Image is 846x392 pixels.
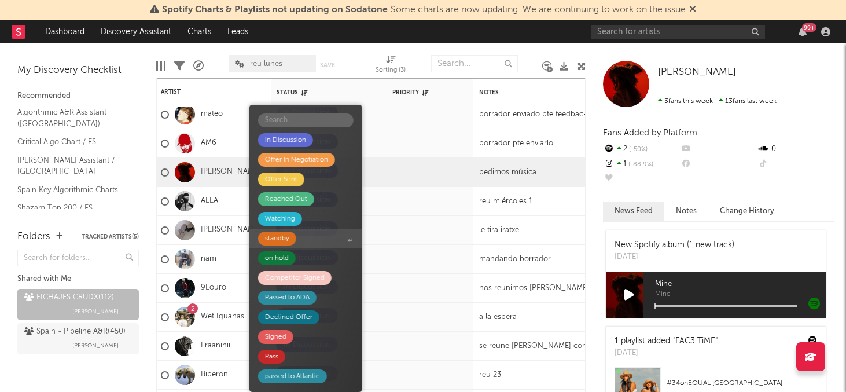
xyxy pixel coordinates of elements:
div: Reached Out [265,192,307,206]
div: My Discovery Checklist [17,64,139,78]
div: # 34 on EQUAL [GEOGRAPHIC_DATA] [667,376,817,390]
a: mateo [201,109,223,119]
a: 9Louro [201,283,226,293]
div: Priority [392,89,439,96]
div: Edit Columns [156,49,165,83]
div: A&R Pipeline [193,49,204,83]
div: reu miércoles 1 [473,197,538,206]
div: 2 [603,142,680,157]
span: 13 fans last week [658,98,777,105]
a: Shazam Top 200 / ES [17,202,127,214]
button: Tracked Artists(5) [82,234,139,240]
a: AM6 [201,138,216,148]
span: Fans Added by Platform [603,129,697,137]
div: New Spotify album (1 new track) [615,239,734,251]
a: Fraaninii [201,341,230,351]
a: "FAC3 TiME" [673,337,718,345]
button: Notes [664,202,708,221]
span: 3 fans this week [658,98,713,105]
a: Charts [179,20,219,43]
span: reu lunes [250,60,282,68]
a: Leads [219,20,256,43]
div: a la espera [473,313,523,322]
div: Recommended [17,89,139,103]
input: Search for artists [591,25,765,39]
div: 0 [757,142,834,157]
a: Algorithmic A&R Assistant ([GEOGRAPHIC_DATA]) [17,106,127,130]
input: Search for folders... [17,250,139,266]
button: Change History [708,202,786,221]
div: Offer Sent [265,173,297,186]
div: Sorting (3) [376,49,406,83]
div: Shared with Me [17,272,139,286]
a: Spain - Pipeline A&R(450)[PERSON_NAME] [17,323,139,354]
a: FICHAJES CRUDX(112)[PERSON_NAME] [17,289,139,320]
span: -88.9 % [627,162,653,168]
div: Signed [265,330,286,344]
input: Search... [258,113,354,127]
div: Pass [265,350,278,364]
a: Dashboard [37,20,93,43]
div: Folders [17,230,50,244]
span: Mine [655,277,826,291]
a: [PERSON_NAME] [201,225,260,235]
div: -- [603,172,680,187]
div: 1 [603,157,680,172]
div: In Discussion [265,133,306,147]
div: on hold [265,251,289,265]
div: borrador enviado pte feedback [473,110,593,119]
div: se reune [PERSON_NAME] con yel0 [473,342,609,351]
div: Passed to ADA [265,291,310,305]
button: 99+ [799,27,807,36]
span: [PERSON_NAME] [72,339,119,353]
div: le tira iratxe [473,226,525,235]
div: Spain - Pipeline A&R ( 450 ) [24,325,126,339]
div: Watching [265,212,295,226]
button: News Feed [603,202,664,221]
div: 1 playlist added [615,335,718,347]
div: -- [680,142,757,157]
span: Spotify Charts & Playlists not updating on Sodatone [162,5,388,14]
div: Declined Offer [265,310,312,324]
a: [PERSON_NAME] [201,167,260,177]
div: Notes [479,89,595,96]
span: [PERSON_NAME] [658,67,736,77]
div: borrador pte enviarlo [473,139,559,148]
div: Filters [174,49,185,83]
span: Dismiss [689,5,696,14]
span: [PERSON_NAME] [72,305,119,318]
div: mandando borrador [473,255,557,264]
a: Biberon [201,370,228,380]
span: -50 % [627,146,648,153]
div: Competitor Signed [265,271,325,285]
a: nam [201,254,216,264]
div: Offer In Negotiation [265,153,328,167]
div: -- [757,157,834,172]
div: nos reunimos [PERSON_NAME] y yo [473,284,611,293]
a: [PERSON_NAME] Assistant / [GEOGRAPHIC_DATA] [17,154,127,178]
div: -- [680,157,757,172]
div: Artist [161,89,248,96]
a: [PERSON_NAME] [658,67,736,78]
div: FICHAJES CRUDX ( 112 ) [24,291,114,305]
input: Search... [431,55,518,72]
a: Wet Iguanas [201,312,244,322]
a: Discovery Assistant [93,20,179,43]
span: Mine [655,291,826,298]
div: passed to Atlantic [265,369,320,383]
div: standby [265,232,289,246]
span: : Some charts are now updating. We are continuing to work on the issue [162,5,686,14]
div: Sorting ( 3 ) [376,64,406,78]
div: [DATE] [615,347,718,359]
div: pedimos música [473,168,542,177]
a: ALEA [201,196,218,206]
div: reu 23 [473,371,507,380]
a: Critical Algo Chart / ES [17,135,127,148]
button: Save [320,62,335,68]
div: 99 + [802,23,816,32]
div: [DATE] [615,251,734,263]
a: Spain Key Algorithmic Charts [17,184,127,196]
div: Status [277,89,352,96]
